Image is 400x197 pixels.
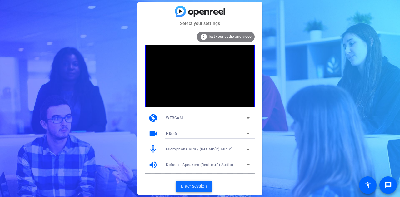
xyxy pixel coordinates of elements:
button: Enter session [176,181,212,192]
mat-icon: volume_up [148,160,158,170]
span: HI556 [166,131,177,136]
span: WEBCAM [166,116,183,120]
mat-icon: camera [148,113,158,123]
span: Default - Speakers (Realtek(R) Audio) [166,163,233,167]
span: Microphone Array (Realtek(R) Audio) [166,147,233,151]
mat-icon: accessibility [364,181,372,189]
mat-icon: videocam [148,129,158,138]
mat-icon: mic_none [148,145,158,154]
mat-icon: message [384,181,392,189]
img: blue-gradient.svg [175,6,225,17]
mat-icon: info [200,33,207,41]
mat-card-subtitle: Select your settings [137,20,262,27]
span: Test your audio and video [208,34,252,39]
span: Enter session [181,183,207,190]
